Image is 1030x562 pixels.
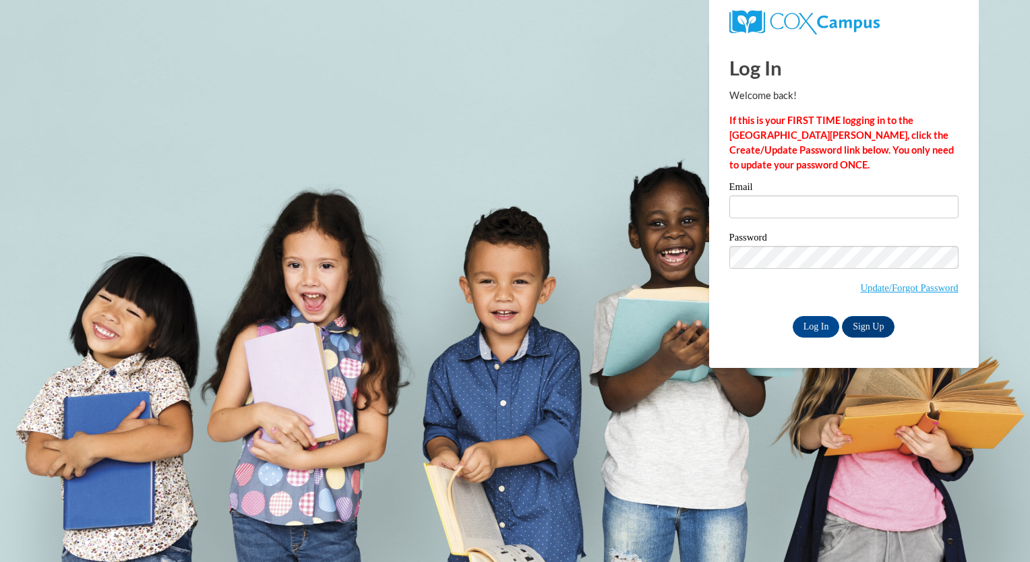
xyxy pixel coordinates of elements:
h1: Log In [729,54,959,82]
a: COX Campus [729,15,880,27]
img: COX Campus [729,10,880,34]
label: Password [729,232,959,246]
p: Welcome back! [729,88,959,103]
input: Log In [793,316,840,338]
a: Update/Forgot Password [861,282,959,293]
strong: If this is your FIRST TIME logging in to the [GEOGRAPHIC_DATA][PERSON_NAME], click the Create/Upd... [729,115,954,170]
label: Email [729,182,959,195]
a: Sign Up [842,316,895,338]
